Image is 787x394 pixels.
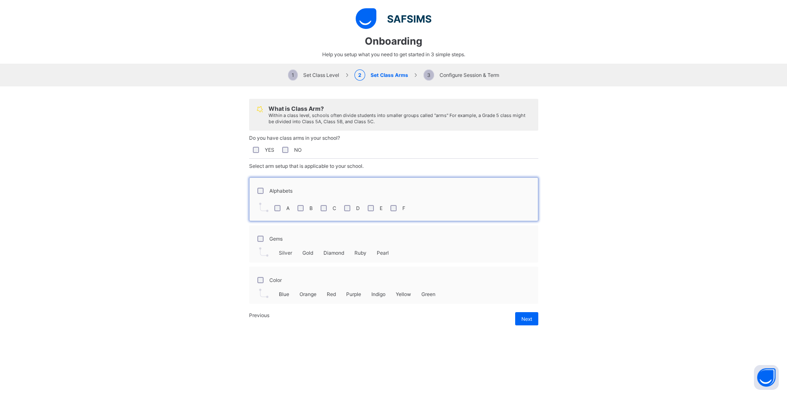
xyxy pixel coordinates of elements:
label: Alphabets [269,188,292,194]
span: Indigo [371,291,385,297]
span: Yellow [396,291,411,297]
span: What is Class Arm? [269,105,324,112]
span: Do you have class arms in your school? [249,135,340,141]
label: Color [269,277,282,283]
span: Help you setup what you need to get started in 3 simple steps. [322,51,465,57]
span: Purple [346,291,361,297]
span: Orange [300,291,316,297]
label: F [402,205,405,211]
span: Gold [302,250,313,256]
span: Within a class level, schools often divide students into smaller groups called "arms" For example... [269,112,525,124]
span: Red [327,291,336,297]
span: Green [421,291,435,297]
span: Select arm setup that is applicable to your school. [249,163,364,169]
span: Blue [279,291,289,297]
label: B [309,205,313,211]
span: Next [521,316,532,322]
button: Open asap [754,365,779,390]
span: Diamond [323,250,344,256]
img: pointer.7d5efa4dba55a2dde3e22c45d215a0de.svg [259,289,269,298]
label: YES [265,147,274,153]
span: Silver [279,250,292,256]
span: Configure Session & Term [423,72,499,78]
span: 1 [288,69,298,81]
label: E [380,205,383,211]
span: Ruby [354,250,366,256]
span: 2 [354,69,365,81]
span: Set Class Level [288,72,339,78]
img: pointer.7d5efa4dba55a2dde3e22c45d215a0de.svg [259,247,269,257]
span: Pearl [377,250,389,256]
span: Set Class Arms [354,72,408,78]
label: Gems [269,236,283,242]
span: 3 [423,69,434,81]
label: C [333,205,336,211]
img: logo [356,8,431,29]
img: pointer.7d5efa4dba55a2dde3e22c45d215a0de.svg [259,203,269,212]
span: Onboarding [365,35,422,47]
label: NO [294,147,302,153]
label: D [356,205,360,211]
label: A [286,205,290,211]
span: Previous [249,312,269,318]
